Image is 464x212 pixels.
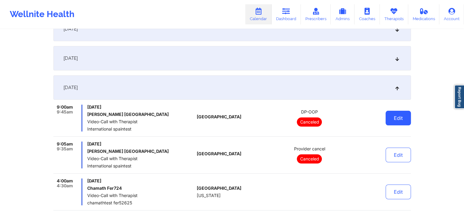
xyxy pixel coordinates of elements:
[87,112,194,117] h6: [PERSON_NAME] [GEOGRAPHIC_DATA]
[87,193,194,198] span: Video-Call with Therapist
[87,119,194,124] span: Video-Call with Therapist
[63,84,78,91] span: [DATE]
[301,110,318,114] span: DP-OOP
[87,156,194,161] span: Video-Call with Therapist
[294,146,325,151] span: Provider cancel
[57,142,73,146] span: 9:05am
[439,4,464,24] a: Account
[63,26,78,32] span: [DATE]
[380,4,408,24] a: Therapists
[297,117,322,127] p: Canceled
[197,114,241,119] span: [GEOGRAPHIC_DATA]
[245,4,272,24] a: Calendar
[408,4,440,24] a: Medications
[63,55,78,61] span: [DATE]
[57,183,73,188] span: 4:30am
[87,142,194,146] span: [DATE]
[272,4,301,24] a: Dashboard
[197,151,241,156] span: [GEOGRAPHIC_DATA]
[197,193,221,198] span: [US_STATE]
[454,85,464,109] a: Report Bug
[87,149,194,154] h6: [PERSON_NAME] [GEOGRAPHIC_DATA]
[297,154,322,163] p: Canceled
[87,127,194,131] span: International spaintest
[354,4,380,24] a: Coaches
[87,186,194,191] h6: Chamath Fer724
[87,178,194,183] span: [DATE]
[331,4,354,24] a: Admins
[386,185,411,199] button: Edit
[386,111,411,125] button: Edit
[87,105,194,110] span: [DATE]
[87,163,194,168] span: International spaintest
[386,148,411,162] button: Edit
[57,146,73,151] span: 9:35am
[301,4,331,24] a: Prescribers
[57,105,73,110] span: 9:00am
[87,200,194,205] span: chamathtest fer52625
[57,110,73,114] span: 9:45am
[57,178,73,183] span: 4:00am
[197,186,241,191] span: [GEOGRAPHIC_DATA]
